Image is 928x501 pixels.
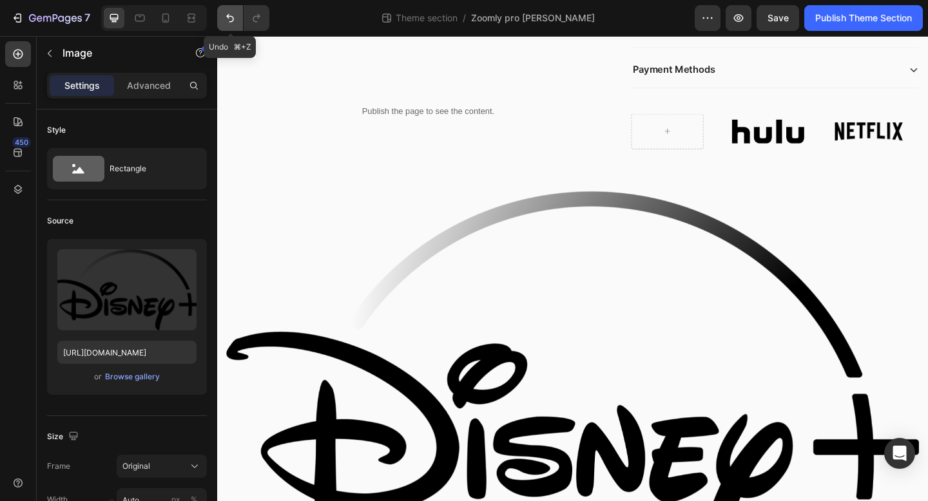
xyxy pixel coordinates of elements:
[12,137,31,147] div: 450
[5,5,96,31] button: 7
[217,36,928,501] iframe: Design area
[84,10,90,26] p: 7
[122,460,150,472] span: Original
[768,13,789,23] span: Save
[471,12,595,25] span: Zoomly pro [PERSON_NAME]
[463,12,466,25] span: /
[757,5,799,31] button: Save
[94,369,102,384] span: or
[217,5,269,31] div: Undo/Redo
[670,64,748,143] img: Alt image
[110,154,188,184] div: Rectangle
[393,12,460,25] span: Theme section
[105,371,160,383] div: Browse gallery
[884,438,915,469] div: Open Intercom Messenger
[57,249,197,330] img: preview-image
[127,79,171,93] p: Advanced
[560,91,639,117] img: Alt image
[63,46,172,61] p: Image
[47,124,66,136] div: Style
[47,428,81,446] div: Size
[47,460,70,472] label: Frame
[815,12,912,25] div: Publish Theme Section
[804,5,923,31] button: Publish Theme Section
[104,370,160,383] button: Browse gallery
[47,215,73,227] div: Source
[64,79,100,93] p: Settings
[117,455,207,478] button: Original
[57,341,197,364] input: https://example.com/image.jpg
